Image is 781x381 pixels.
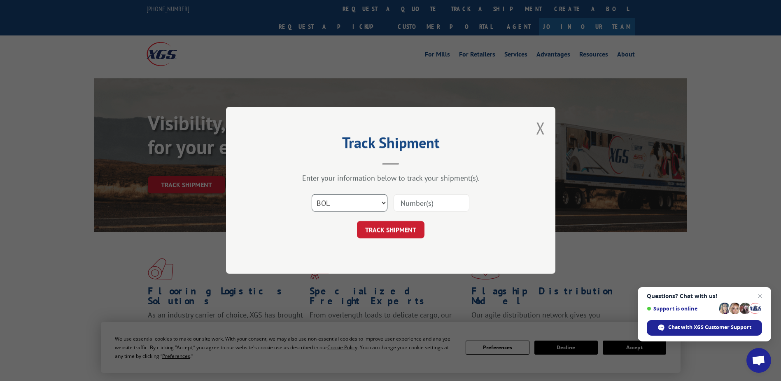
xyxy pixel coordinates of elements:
[647,320,762,336] div: Chat with XGS Customer Support
[536,117,545,139] button: Close modal
[746,348,771,373] div: Open chat
[668,324,751,331] span: Chat with XGS Customer Support
[755,291,765,301] span: Close chat
[267,137,514,153] h2: Track Shipment
[394,195,469,212] input: Number(s)
[647,306,716,312] span: Support is online
[267,174,514,183] div: Enter your information below to track your shipment(s).
[357,221,424,239] button: TRACK SHIPMENT
[647,293,762,299] span: Questions? Chat with us!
